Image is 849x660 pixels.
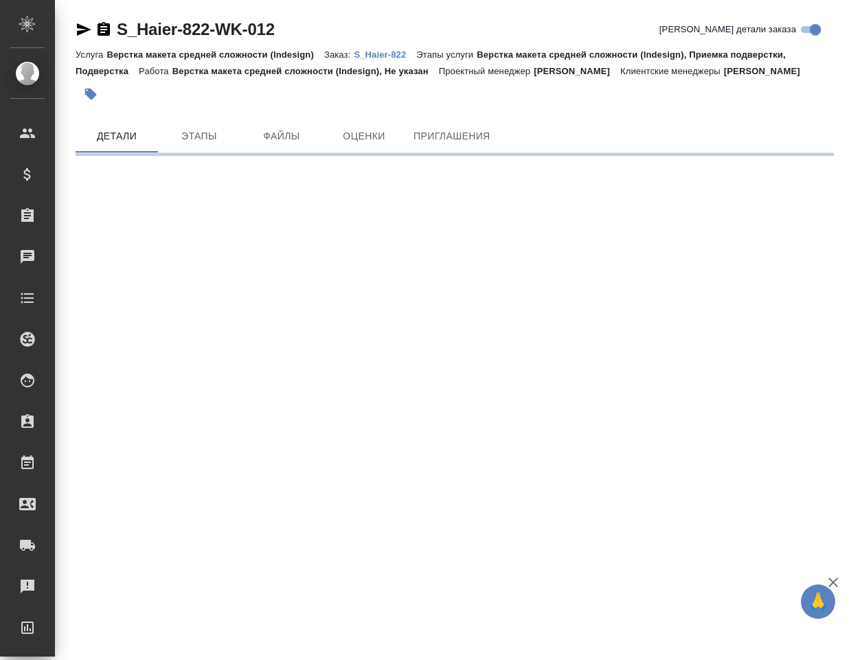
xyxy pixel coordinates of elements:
[172,66,439,76] p: Верстка макета средней сложности (Indesign), Не указан
[416,49,477,60] p: Этапы услуги
[659,23,796,36] span: [PERSON_NAME] детали заказа
[806,587,830,616] span: 🙏
[76,21,92,38] button: Скопировать ссылку для ЯМессенджера
[620,66,724,76] p: Клиентские менеджеры
[84,128,150,145] span: Детали
[354,49,416,60] p: S_Haier-822
[331,128,397,145] span: Оценки
[324,49,354,60] p: Заказ:
[249,128,315,145] span: Файлы
[139,66,172,76] p: Работа
[414,128,490,145] span: Приглашения
[724,66,811,76] p: [PERSON_NAME]
[439,66,534,76] p: Проектный менеджер
[95,21,112,38] button: Скопировать ссылку
[801,584,835,619] button: 🙏
[106,49,324,60] p: Верстка макета средней сложности (Indesign)
[166,128,232,145] span: Этапы
[76,79,106,109] button: Добавить тэг
[354,48,416,60] a: S_Haier-822
[76,49,106,60] p: Услуга
[117,20,275,38] a: S_Haier-822-WK-012
[534,66,620,76] p: [PERSON_NAME]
